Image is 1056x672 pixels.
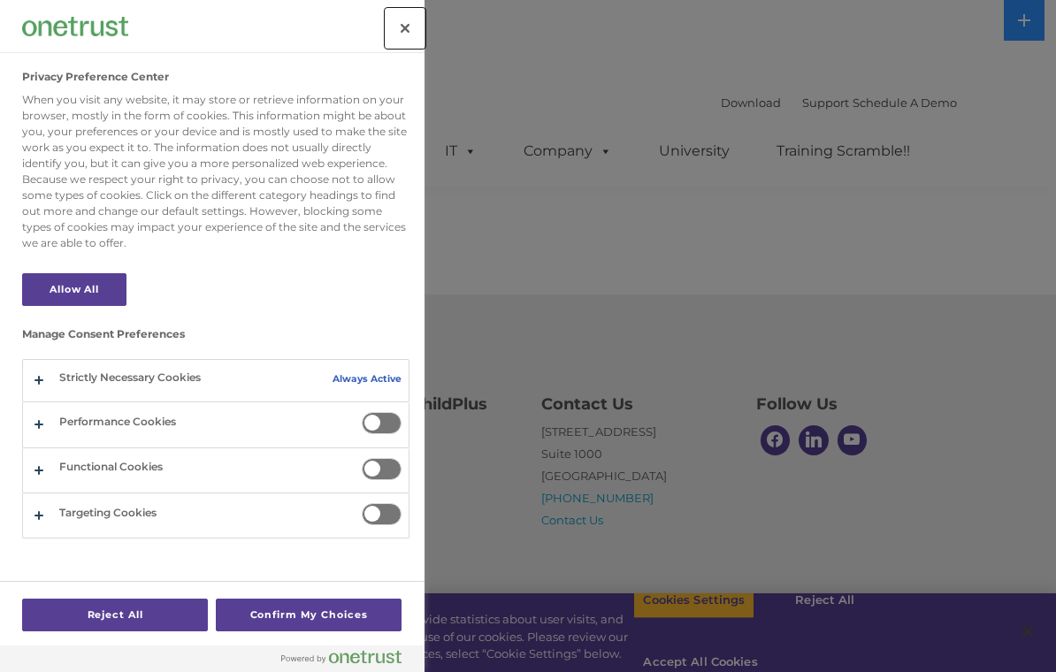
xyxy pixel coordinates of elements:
[22,273,126,306] button: Allow All
[22,599,208,631] button: Reject All
[281,650,402,664] img: Powered by OneTrust Opens in a new Tab
[386,9,425,48] button: Close
[22,328,409,349] h3: Manage Consent Preferences
[281,650,416,672] a: Powered by OneTrust Opens in a new Tab
[22,71,169,83] h2: Privacy Preference Center
[22,92,409,251] div: When you visit any website, it may store or retrieve information on your browser, mostly in the f...
[22,17,128,35] img: Company Logo
[22,9,128,44] div: Company Logo
[216,599,402,631] button: Confirm My Choices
